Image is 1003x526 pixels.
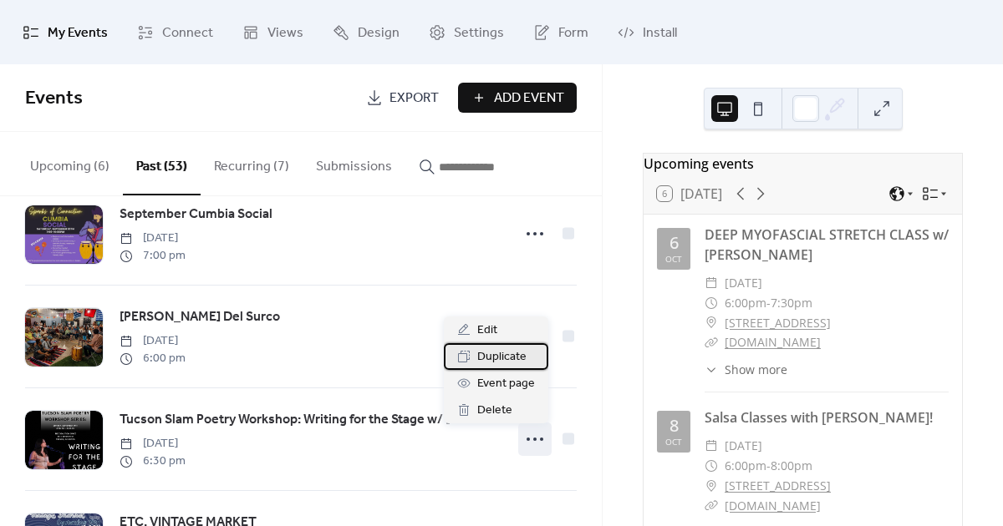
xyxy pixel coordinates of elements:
span: Delete [477,401,512,421]
span: Settings [454,20,504,46]
div: Oct [665,255,682,263]
a: Salsa Classes with [PERSON_NAME]! [705,408,933,427]
span: 8:00pm [771,456,812,476]
span: 6:00pm [725,456,766,476]
a: [STREET_ADDRESS] [725,313,831,333]
div: Oct [665,437,682,446]
span: Form [558,20,588,46]
a: September Cumbia Social [120,204,272,225]
span: 6:00 pm [120,350,186,367]
span: Edit [477,321,497,341]
div: ​ [705,361,718,378]
span: Event page [477,374,535,394]
span: Events [25,80,83,117]
button: Past (53) [123,132,201,195]
a: Design [320,7,412,58]
div: ​ [705,332,718,352]
a: My Events [10,7,120,58]
span: [DATE] [120,332,186,350]
div: ​ [705,293,718,313]
button: Recurring (7) [201,132,303,194]
a: Export [354,83,451,113]
a: DEEP MYOFASCIAL STRETCH CLASS w/ [PERSON_NAME] [705,225,949,264]
span: Duplicate [477,347,527,367]
a: [DOMAIN_NAME] [725,334,821,350]
div: 8 [670,417,679,434]
div: ​ [705,313,718,333]
span: Views [267,20,303,46]
span: Export [389,89,439,109]
a: Settings [416,7,517,58]
span: [DATE] [120,230,186,247]
a: Connect [125,7,226,58]
span: Install [643,20,677,46]
a: Install [605,7,690,58]
a: [DOMAIN_NAME] [725,498,821,513]
a: [PERSON_NAME] Del Surco [120,306,280,328]
div: ​ [705,456,718,476]
span: Tucson Slam Poetry Workshop: Writing for the Stage w/ [PERSON_NAME] [120,410,501,430]
span: 6:30 pm [120,453,186,470]
div: ​ [705,476,718,496]
span: Add Event [494,89,564,109]
span: 6:00pm [725,293,766,313]
div: ​ [705,436,718,456]
span: 7:00 pm [120,247,186,265]
div: Upcoming events [644,154,962,174]
span: My Events [48,20,108,46]
a: Views [230,7,316,58]
a: Tucson Slam Poetry Workshop: Writing for the Stage w/ [PERSON_NAME] [120,409,501,431]
span: [DATE] [725,273,762,293]
span: - [766,293,771,313]
a: [STREET_ADDRESS] [725,476,831,496]
button: Submissions [303,132,405,194]
button: Add Event [458,83,577,113]
span: Show more [725,361,787,378]
span: 7:30pm [771,293,812,313]
span: Design [358,20,400,46]
span: September Cumbia Social [120,205,272,225]
button: ​Show more [705,361,787,378]
a: Form [521,7,601,58]
div: 6 [670,235,679,251]
span: [DATE] [120,435,186,453]
span: Connect [162,20,213,46]
span: - [766,456,771,476]
div: ​ [705,496,718,516]
span: [DATE] [725,436,762,456]
button: Upcoming (6) [17,132,123,194]
span: [PERSON_NAME] Del Surco [120,307,280,327]
div: ​ [705,273,718,293]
